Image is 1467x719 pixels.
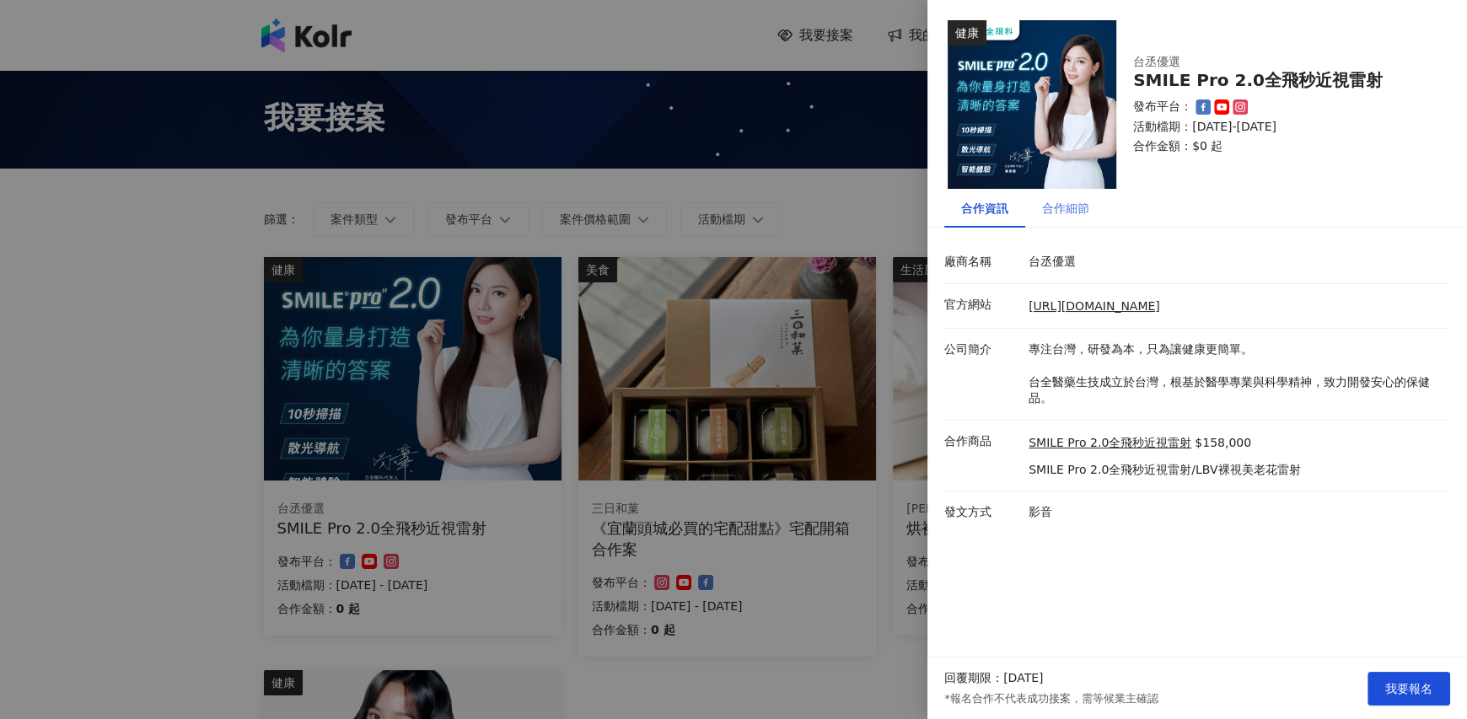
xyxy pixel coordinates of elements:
p: 台丞優選 [1029,254,1442,271]
div: 台丞優選 [1133,54,1430,71]
span: 我要報名 [1385,682,1432,695]
p: 合作商品 [944,433,1020,450]
a: [URL][DOMAIN_NAME] [1029,299,1160,313]
img: SMILE Pro 2.0全飛秒近視雷射 [948,20,1116,189]
a: SMILE Pro 2.0全飛秒近視雷射 [1029,435,1191,452]
p: 公司簡介 [944,341,1020,358]
p: 合作金額： $0 起 [1133,138,1430,155]
p: 活動檔期：[DATE]-[DATE] [1133,119,1430,136]
p: $158,000 [1195,435,1251,452]
p: SMILE Pro 2.0全飛秒近視雷射/LBV裸視美老花雷射 [1029,462,1300,479]
p: 官方網站 [944,297,1020,314]
div: 合作細節 [1042,199,1089,217]
button: 我要報名 [1368,672,1450,706]
p: 發布平台： [1133,99,1192,115]
p: 廠商名稱 [944,254,1020,271]
div: 健康 [948,20,986,46]
p: *報名合作不代表成功接案，需等候業主確認 [944,691,1158,706]
p: 影音 [1029,504,1442,521]
div: SMILE Pro 2.0全飛秒近視雷射 [1133,71,1430,90]
p: 專注台灣，研發為本，只為讓健康更簡單。 台全醫藥生技成立於台灣，根基於醫學專業與科學精神，致力開發安心的保健品。 [1029,341,1442,407]
p: 發文方式 [944,504,1020,521]
div: 合作資訊 [961,199,1008,217]
p: 回覆期限：[DATE] [944,670,1043,687]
